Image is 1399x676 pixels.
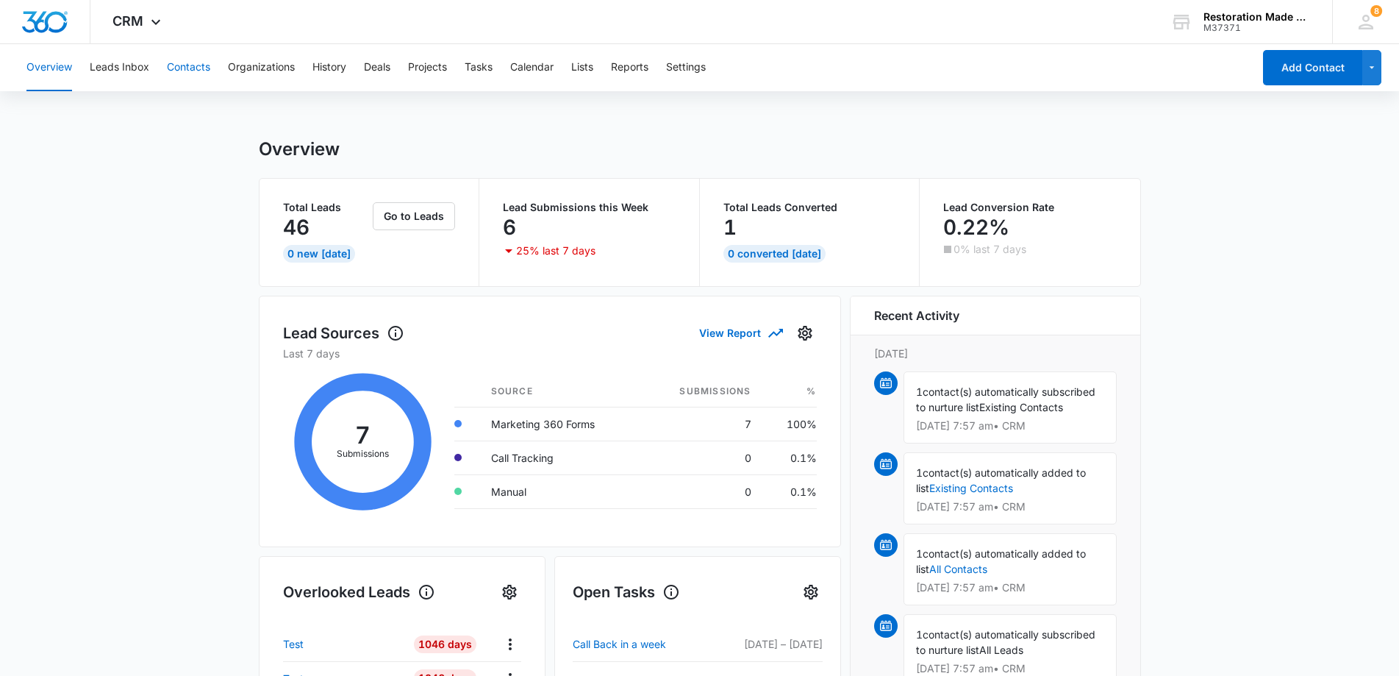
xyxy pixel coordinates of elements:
[283,636,401,652] a: Test
[943,202,1117,213] p: Lead Conversion Rate
[916,583,1104,593] p: [DATE] 7:57 am • CRM
[916,502,1104,512] p: [DATE] 7:57 am • CRM
[1263,50,1362,85] button: Add Contact
[373,202,455,230] button: Go to Leads
[228,44,295,91] button: Organizations
[498,580,521,604] button: Settings
[283,216,310,239] p: 46
[283,322,404,344] h1: Lead Sources
[642,376,763,408] th: Submissions
[312,44,346,91] button: History
[916,628,1095,656] span: contact(s) automatically subscribed to nurture list
[642,407,763,441] td: 7
[642,441,763,474] td: 0
[1370,5,1382,17] div: notifications count
[642,474,763,508] td: 0
[503,202,676,213] p: Lead Submissions this Week
[498,633,521,655] button: Actions
[953,244,1026,255] p: 0% last 7 days
[283,581,435,603] h1: Overlooked Leads
[1370,5,1382,17] span: 8
[799,580,823,604] button: Settings
[916,466,923,479] span: 1
[1203,11,1311,23] div: account name
[510,44,554,91] button: Calendar
[479,376,642,408] th: Source
[943,216,1009,239] p: 0.22%
[283,202,371,213] p: Total Leads
[479,407,642,441] td: Marketing 360 Forms
[723,245,826,263] div: 0 Converted [DATE]
[373,210,455,222] a: Go to Leads
[364,44,390,91] button: Deals
[90,44,149,91] button: Leads Inbox
[1203,23,1311,33] div: account id
[479,474,642,508] td: Manual
[916,663,1104,674] p: [DATE] 7:57 am • CRM
[916,547,1086,575] span: contact(s) automatically added to list
[916,385,923,398] span: 1
[112,13,143,29] span: CRM
[283,346,817,361] p: Last 7 days
[283,636,304,652] p: Test
[916,421,1104,431] p: [DATE] 7:57 am • CRM
[874,307,959,324] h6: Recent Activity
[503,216,516,239] p: 6
[916,385,1095,413] span: contact(s) automatically subscribed to nurture list
[573,636,709,653] a: Call Back in a week
[979,401,1063,413] span: Existing Contacts
[516,246,595,256] p: 25% last 7 days
[763,407,817,441] td: 100%
[763,474,817,508] td: 0.1%
[611,44,648,91] button: Reports
[874,346,1117,361] p: [DATE]
[666,44,706,91] button: Settings
[979,644,1023,656] span: All Leads
[929,482,1013,494] a: Existing Contacts
[465,44,493,91] button: Tasks
[479,441,642,474] td: Call Tracking
[763,376,817,408] th: %
[699,320,781,346] button: View Report
[167,44,210,91] button: Contacts
[26,44,72,91] button: Overview
[573,581,680,603] h1: Open Tasks
[708,636,822,652] p: [DATE] – [DATE]
[571,44,593,91] button: Lists
[916,466,1086,494] span: contact(s) automatically added to list
[408,44,447,91] button: Projects
[916,547,923,560] span: 1
[723,216,737,239] p: 1
[283,245,355,263] div: 0 New [DATE]
[793,321,817,345] button: Settings
[259,138,340,160] h1: Overview
[929,563,987,575] a: All Contacts
[723,202,896,213] p: Total Leads Converted
[763,441,817,474] td: 0.1%
[916,628,923,641] span: 1
[414,636,476,653] div: 1046 Days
